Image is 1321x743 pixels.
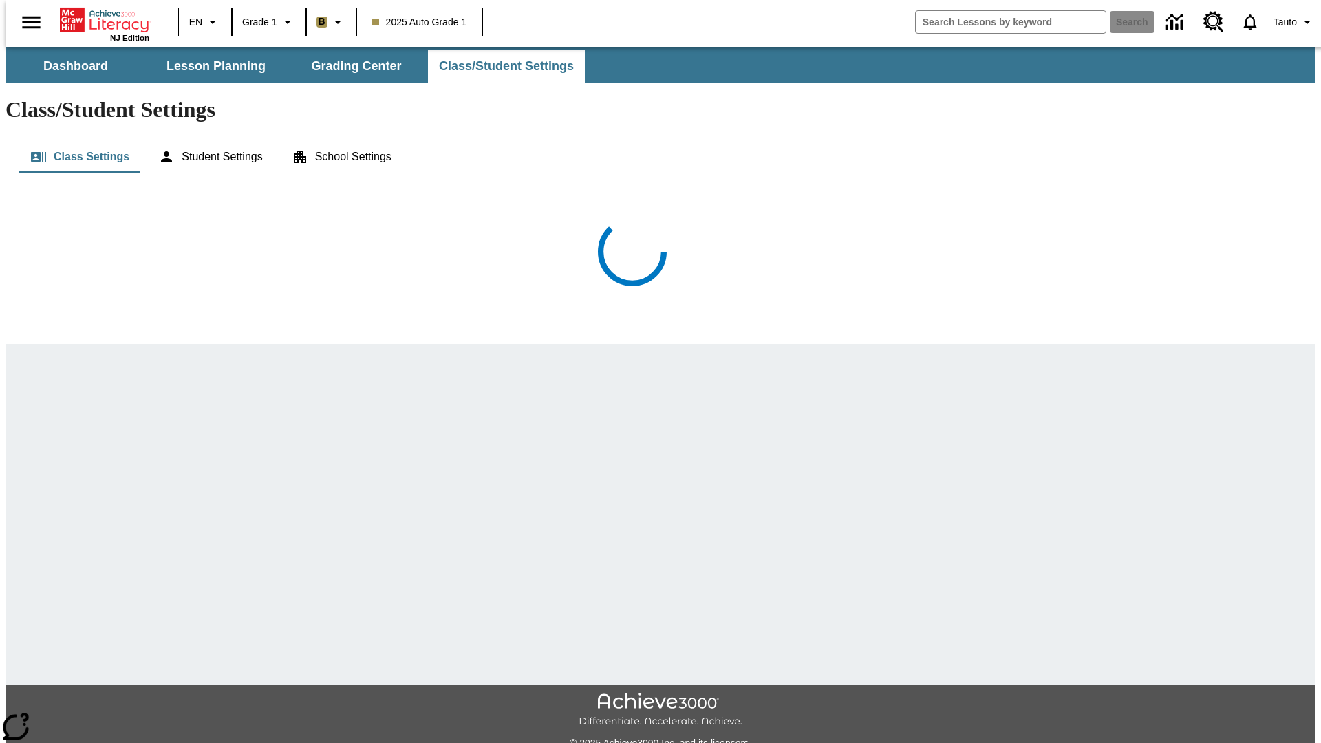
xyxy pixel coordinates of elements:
span: NJ Edition [110,34,149,42]
span: Dashboard [43,58,108,74]
span: Tauto [1274,15,1297,30]
button: Lesson Planning [147,50,285,83]
a: Home [60,6,149,34]
button: Dashboard [7,50,144,83]
h1: Class/Student Settings [6,97,1315,122]
button: Grading Center [288,50,425,83]
button: Open side menu [11,2,52,43]
span: 2025 Auto Grade 1 [372,15,467,30]
input: search field [916,11,1106,33]
div: Class/Student Settings [19,140,1302,173]
button: Boost Class color is light brown. Change class color [311,10,352,34]
button: Class Settings [19,140,140,173]
span: Grade 1 [242,15,277,30]
span: Lesson Planning [167,58,266,74]
span: EN [189,15,202,30]
button: Student Settings [147,140,273,173]
a: Notifications [1232,4,1268,40]
button: Profile/Settings [1268,10,1321,34]
button: School Settings [281,140,402,173]
span: Class/Student Settings [439,58,574,74]
button: Language: EN, Select a language [183,10,227,34]
a: Data Center [1157,3,1195,41]
img: Achieve3000 Differentiate Accelerate Achieve [579,693,742,728]
span: B [319,13,325,30]
div: SubNavbar [6,50,586,83]
div: SubNavbar [6,47,1315,83]
button: Class/Student Settings [428,50,585,83]
button: Grade: Grade 1, Select a grade [237,10,301,34]
div: Home [60,5,149,42]
span: Grading Center [311,58,401,74]
a: Resource Center, Will open in new tab [1195,3,1232,41]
